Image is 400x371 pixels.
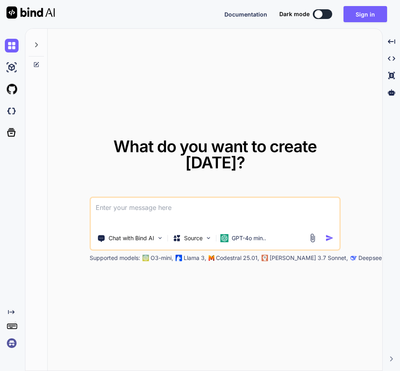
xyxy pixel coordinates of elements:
img: GPT-4 [142,255,149,261]
img: GPT-4o mini [220,234,228,242]
p: Supported models: [90,254,140,262]
span: Documentation [224,11,267,18]
button: Documentation [224,10,267,19]
p: Chat with Bind AI [109,234,154,242]
p: Llama 3, [184,254,206,262]
img: claude [262,255,268,261]
img: attachment [308,233,317,243]
img: claude [350,255,357,261]
p: Deepseek R1 [358,254,393,262]
img: icon [325,234,334,242]
img: Bind AI [6,6,55,19]
span: Dark mode [279,10,310,18]
img: chat [5,39,19,52]
p: O3-mini, [151,254,173,262]
img: darkCloudIdeIcon [5,104,19,118]
img: githubLight [5,82,19,96]
span: What do you want to create [DATE]? [113,136,317,172]
img: Pick Tools [157,235,163,241]
button: Sign in [343,6,387,22]
img: Mistral-AI [209,255,214,261]
p: GPT-4o min.. [232,234,266,242]
img: Pick Models [205,235,212,241]
p: Codestral 25.01, [216,254,259,262]
img: signin [5,336,19,350]
img: ai-studio [5,61,19,74]
img: Llama2 [176,255,182,261]
p: [PERSON_NAME] 3.7 Sonnet, [270,254,348,262]
p: Source [184,234,203,242]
